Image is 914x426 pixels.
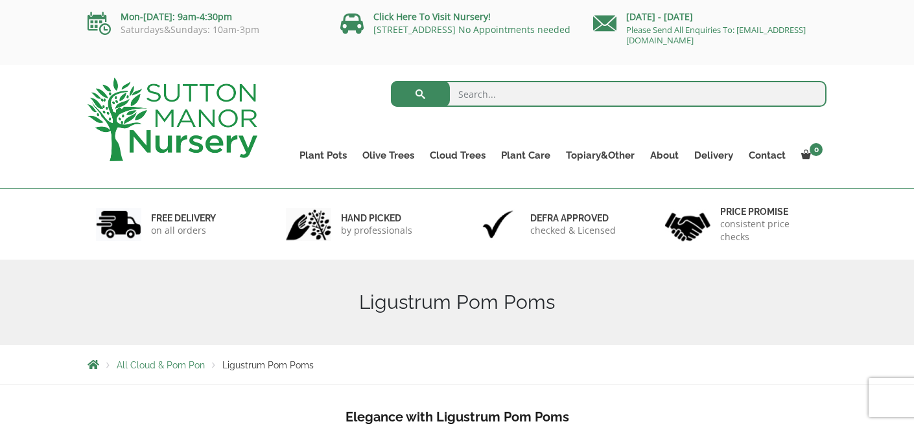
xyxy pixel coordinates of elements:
[593,9,826,25] p: [DATE] - [DATE]
[391,81,827,107] input: Search...
[88,78,257,161] img: logo
[346,409,569,425] b: Elegance with Ligustrum Pom Poms
[341,212,412,224] h6: hand picked
[475,208,521,241] img: 3.jpg
[720,218,819,243] p: consistent price checks
[222,360,314,370] span: Ligustrum Pom Poms
[810,143,823,156] span: 0
[341,224,412,237] p: by professionals
[117,360,205,370] a: All Cloud & Pom Pon
[530,224,616,237] p: checked & Licensed
[151,224,216,237] p: on all orders
[686,146,741,164] a: Delivery
[642,146,686,164] a: About
[530,212,616,224] h6: Defra approved
[793,146,826,164] a: 0
[88,25,321,35] p: Saturdays&Sundays: 10am-3pm
[96,208,141,241] img: 1.jpg
[558,146,642,164] a: Topiary&Other
[626,24,806,46] a: Please Send All Enquiries To: [EMAIL_ADDRESS][DOMAIN_NAME]
[373,23,570,36] a: [STREET_ADDRESS] No Appointments needed
[741,146,793,164] a: Contact
[355,146,422,164] a: Olive Trees
[422,146,493,164] a: Cloud Trees
[373,10,491,23] a: Click Here To Visit Nursery!
[665,205,710,244] img: 4.jpg
[292,146,355,164] a: Plant Pots
[720,206,819,218] h6: Price promise
[493,146,558,164] a: Plant Care
[88,359,826,370] nav: Breadcrumbs
[286,208,331,241] img: 2.jpg
[151,212,216,224] h6: FREE DELIVERY
[88,291,826,314] h1: Ligustrum Pom Poms
[88,9,321,25] p: Mon-[DATE]: 9am-4:30pm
